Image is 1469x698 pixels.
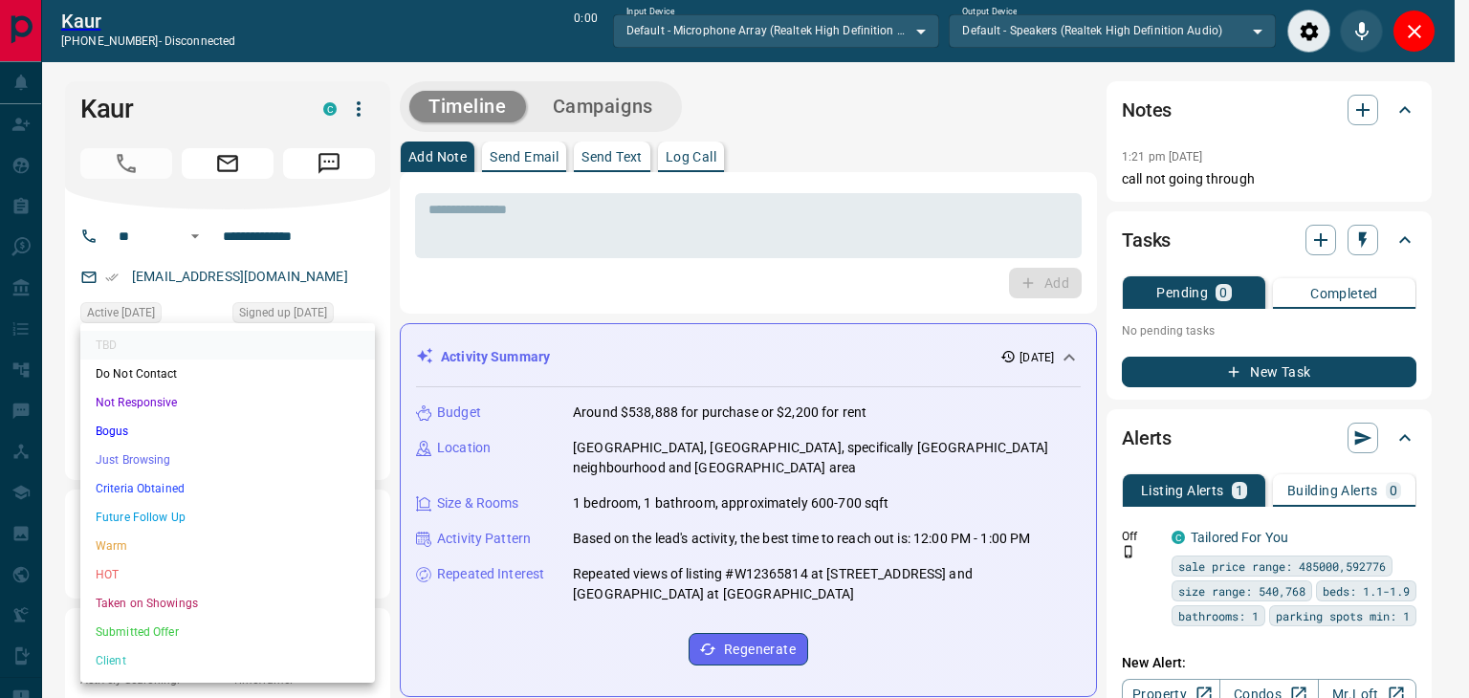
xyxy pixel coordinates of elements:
li: Taken on Showings [80,589,375,618]
li: Just Browsing [80,446,375,474]
li: Future Follow Up [80,503,375,532]
li: Client [80,646,375,675]
li: Submitted Offer [80,618,375,646]
li: Not Responsive [80,388,375,417]
li: HOT [80,560,375,589]
li: Bogus [80,417,375,446]
li: Criteria Obtained [80,474,375,503]
li: Do Not Contact [80,360,375,388]
li: Warm [80,532,375,560]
